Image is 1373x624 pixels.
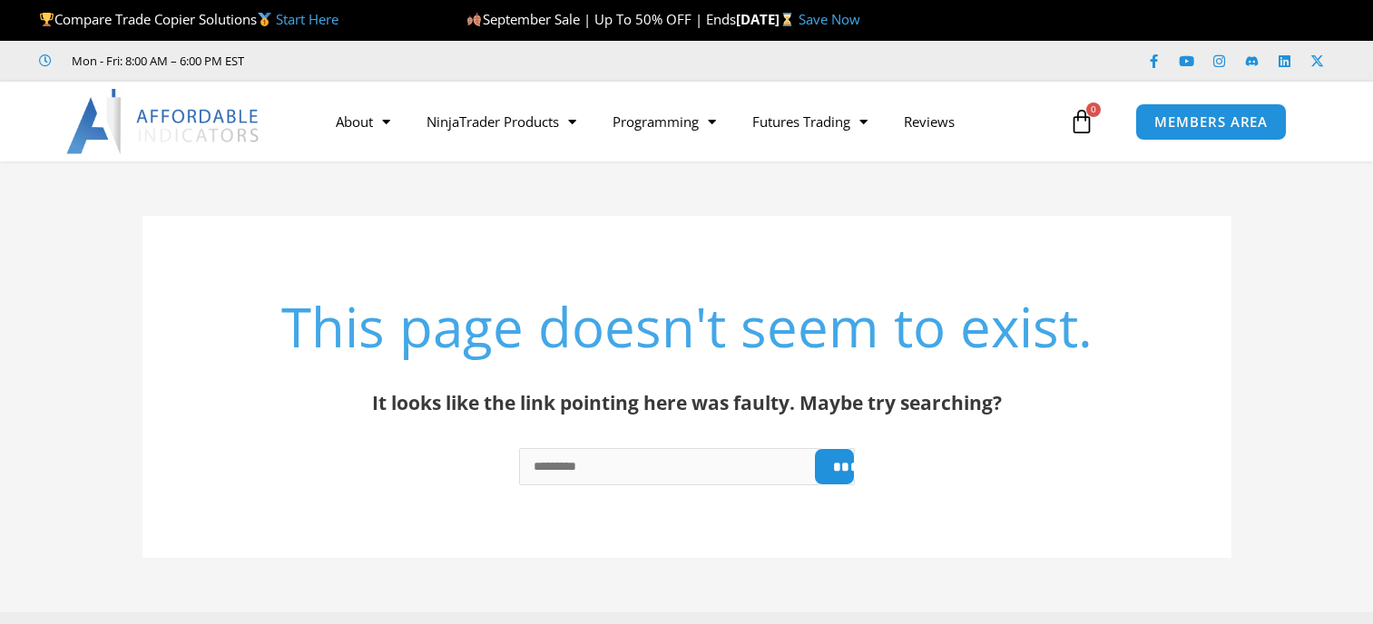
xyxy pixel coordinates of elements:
[1154,115,1268,129] span: MEMBERS AREA
[318,101,408,142] a: About
[408,101,594,142] a: NinjaTrader Products
[318,101,1064,142] nav: Menu
[270,52,542,70] iframe: Customer reviews powered by Trustpilot
[594,101,734,142] a: Programming
[1135,103,1287,141] a: MEMBERS AREA
[736,10,799,28] strong: [DATE]
[40,13,54,26] img: 🏆
[466,10,735,28] span: September Sale | Up To 50% OFF | Ends
[233,385,1141,421] div: It looks like the link pointing here was faulty. Maybe try searching?
[66,89,261,154] img: LogoAI | Affordable Indicators – NinjaTrader
[886,101,973,142] a: Reviews
[467,13,481,26] img: 🍂
[39,10,338,28] span: Compare Trade Copier Solutions
[258,13,271,26] img: 🥇
[233,288,1141,365] h1: This page doesn't seem to exist.
[1086,102,1101,117] span: 0
[734,101,886,142] a: Futures Trading
[67,50,244,72] span: Mon - Fri: 8:00 AM – 6:00 PM EST
[1042,95,1122,148] a: 0
[799,10,860,28] a: Save Now
[780,13,794,26] img: ⌛
[276,10,338,28] a: Start Here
